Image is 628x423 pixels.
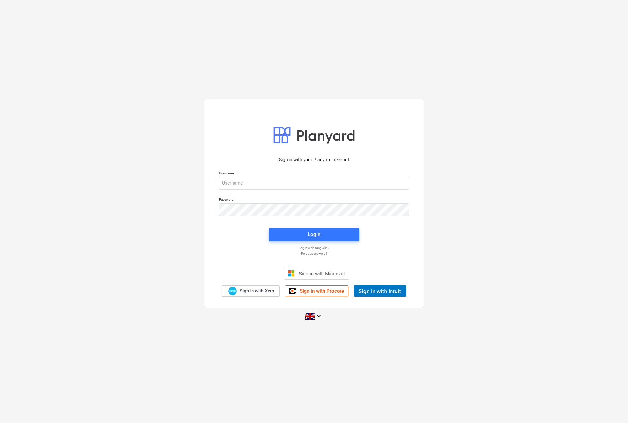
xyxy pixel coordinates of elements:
[288,270,295,277] img: Microsoft logo
[222,285,280,297] a: Sign in with Xero
[219,171,409,177] p: Username
[315,312,323,320] i: keyboard_arrow_down
[285,285,348,296] a: Sign in with Procore
[300,288,344,294] span: Sign in with Procore
[299,271,345,276] span: Sign in with Microsoft
[216,251,412,256] a: Forgot password?
[228,287,237,296] img: Xero logo
[219,197,409,203] p: Password
[219,156,409,163] p: Sign in with your Planyard account
[269,228,359,241] button: Login
[219,177,409,190] input: Username
[216,246,412,250] a: Log in with magic link
[308,230,320,239] div: Login
[240,288,274,294] span: Sign in with Xero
